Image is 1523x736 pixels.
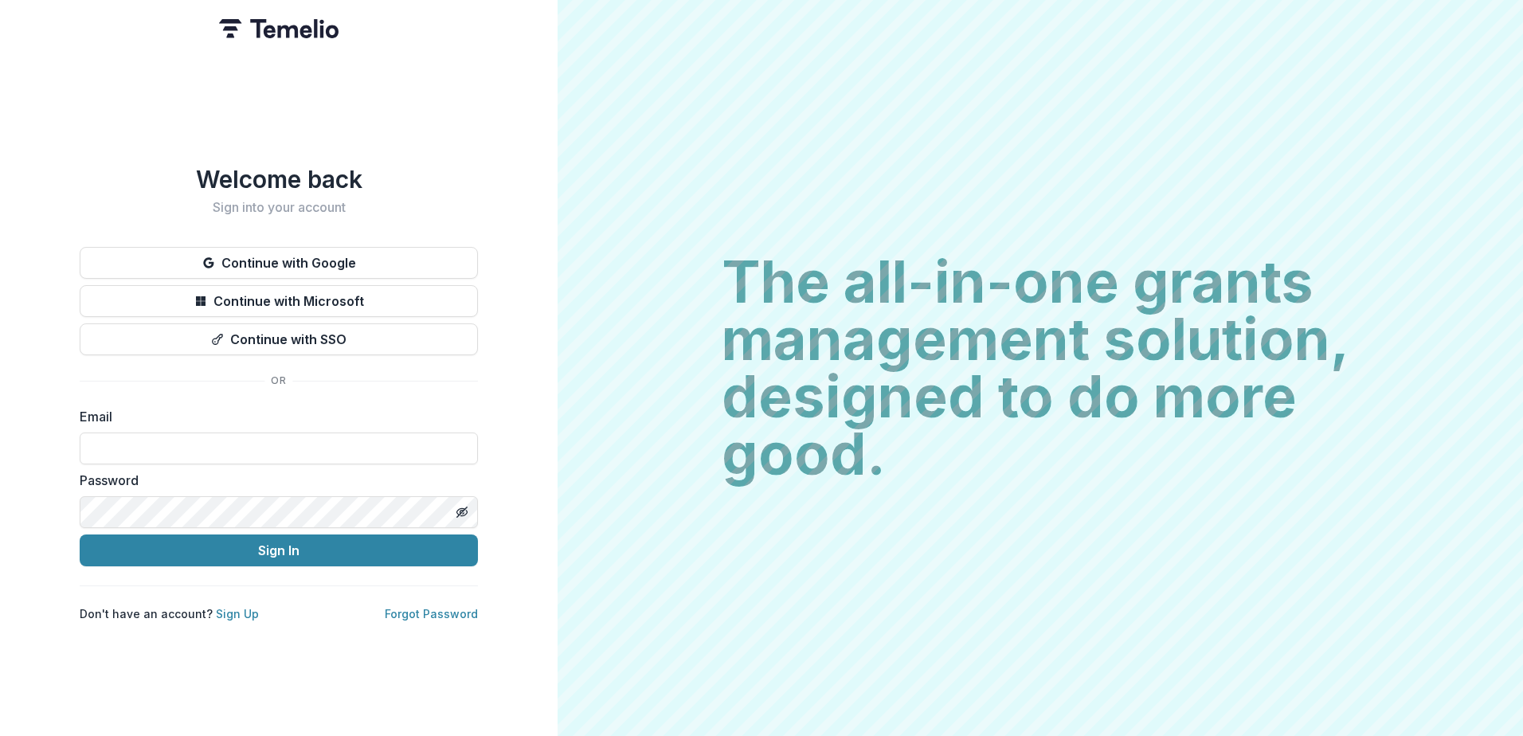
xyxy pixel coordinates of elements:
h2: Sign into your account [80,200,478,215]
button: Continue with Google [80,247,478,279]
button: Continue with Microsoft [80,285,478,317]
label: Email [80,407,468,426]
label: Password [80,471,468,490]
button: Continue with SSO [80,323,478,355]
button: Sign In [80,534,478,566]
p: Don't have an account? [80,605,259,622]
img: Temelio [219,19,339,38]
button: Toggle password visibility [449,499,475,525]
a: Sign Up [216,607,259,621]
h1: Welcome back [80,165,478,194]
a: Forgot Password [385,607,478,621]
